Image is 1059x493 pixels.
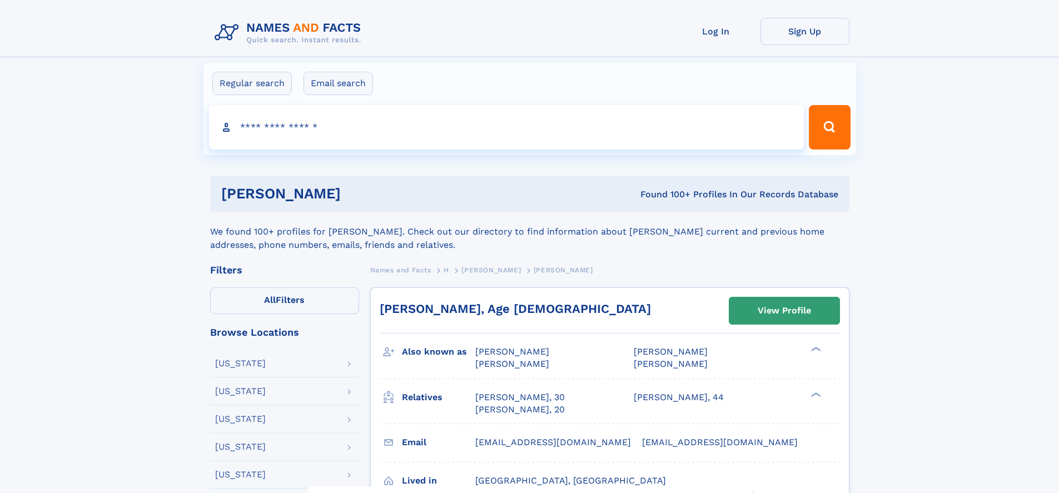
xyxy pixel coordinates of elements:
h3: Lived in [402,471,475,490]
span: All [264,295,276,305]
span: [EMAIL_ADDRESS][DOMAIN_NAME] [642,437,798,447]
span: [PERSON_NAME] [461,266,521,274]
a: Log In [672,18,760,45]
label: Filters [210,287,359,314]
input: search input [209,105,804,150]
h3: Relatives [402,388,475,407]
span: [GEOGRAPHIC_DATA], [GEOGRAPHIC_DATA] [475,475,666,486]
div: Browse Locations [210,327,359,337]
span: H [444,266,449,274]
span: [PERSON_NAME] [634,358,708,369]
div: [US_STATE] [215,387,266,396]
h3: Email [402,433,475,452]
div: [US_STATE] [215,415,266,424]
img: Logo Names and Facts [210,18,370,48]
a: View Profile [729,297,839,324]
a: [PERSON_NAME], 20 [475,404,565,416]
div: View Profile [758,298,811,323]
span: [PERSON_NAME] [475,346,549,357]
div: [US_STATE] [215,470,266,479]
a: Sign Up [760,18,849,45]
div: [US_STATE] [215,359,266,368]
label: Email search [304,72,373,95]
div: We found 100+ profiles for [PERSON_NAME]. Check out our directory to find information about [PERS... [210,212,849,252]
a: [PERSON_NAME] [461,263,521,277]
div: [US_STATE] [215,442,266,451]
div: ❯ [808,391,822,398]
button: Search Button [809,105,850,150]
h1: [PERSON_NAME] [221,187,491,201]
div: ❯ [808,346,822,353]
span: [PERSON_NAME] [475,358,549,369]
a: [PERSON_NAME], 44 [634,391,724,404]
a: [PERSON_NAME], Age [DEMOGRAPHIC_DATA] [380,302,651,316]
div: Found 100+ Profiles In Our Records Database [490,188,838,201]
h3: Also known as [402,342,475,361]
div: Filters [210,265,359,275]
span: [PERSON_NAME] [534,266,593,274]
label: Regular search [212,72,292,95]
a: H [444,263,449,277]
a: [PERSON_NAME], 30 [475,391,565,404]
span: [EMAIL_ADDRESS][DOMAIN_NAME] [475,437,631,447]
a: Names and Facts [370,263,431,277]
span: [PERSON_NAME] [634,346,708,357]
